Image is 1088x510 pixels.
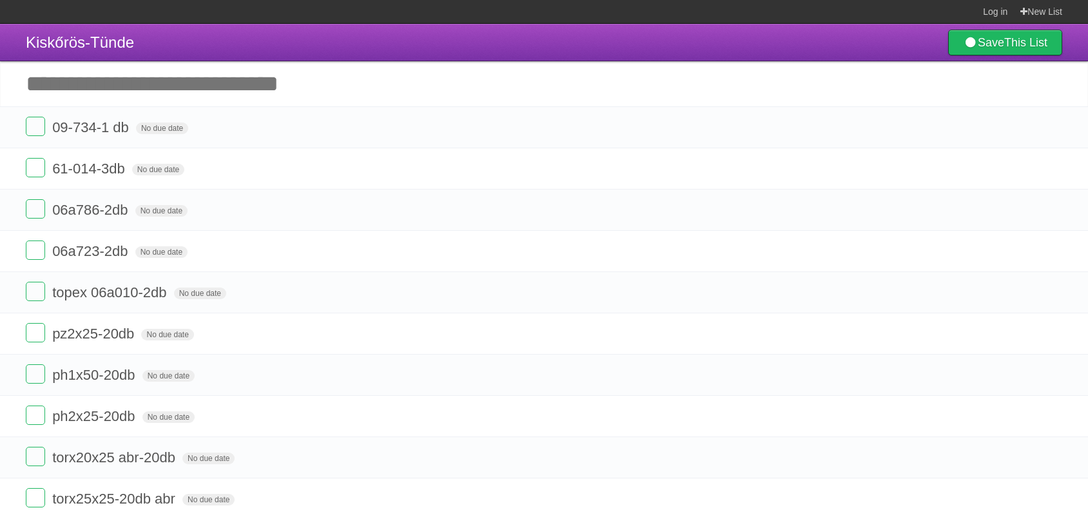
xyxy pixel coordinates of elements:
[52,449,179,466] span: torx20x25 abr-20db
[26,364,45,384] label: Done
[52,243,131,259] span: 06a723-2db
[136,123,188,134] span: No due date
[142,411,195,423] span: No due date
[52,326,137,342] span: pz2x25-20db
[26,158,45,177] label: Done
[135,246,188,258] span: No due date
[182,494,235,505] span: No due date
[26,199,45,219] label: Done
[26,240,45,260] label: Done
[52,408,138,424] span: ph2x25-20db
[52,202,131,218] span: 06a786-2db
[142,370,195,382] span: No due date
[174,288,226,299] span: No due date
[26,447,45,466] label: Done
[52,284,170,300] span: topex 06a010-2db
[182,453,235,464] span: No due date
[26,34,134,51] span: Kiskőrös-Tünde
[26,406,45,425] label: Done
[132,164,184,175] span: No due date
[26,117,45,136] label: Done
[948,30,1062,55] a: SaveThis List
[52,119,132,135] span: 09-734-1 db
[1004,36,1047,49] b: This List
[141,329,193,340] span: No due date
[52,491,179,507] span: torx25x25-20db abr
[52,367,138,383] span: ph1x50-20db
[26,323,45,342] label: Done
[135,205,188,217] span: No due date
[26,488,45,507] label: Done
[52,161,128,177] span: 61-014-3db
[26,282,45,301] label: Done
